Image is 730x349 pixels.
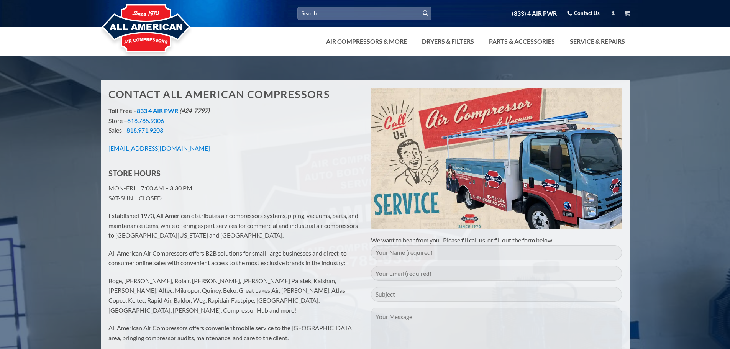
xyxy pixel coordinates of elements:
p: All American Air Compressors offers B2B solutions for small-large businesses and direct-to-consum... [108,248,359,268]
strong: Toll Free – [108,107,210,114]
a: 818.971.9203 [126,126,163,134]
a: Dryers & Filters [417,34,479,49]
p: Established 1970, All American distributes air compressors systems, piping, vacuums, parts, and m... [108,211,359,240]
a: Parts & Accessories [484,34,559,49]
button: Submit [420,8,431,19]
p: Boge, [PERSON_NAME], Rolair, [PERSON_NAME], [PERSON_NAME] Palatek, Kaishan, [PERSON_NAME], Altec,... [108,276,359,315]
a: Air Compressors & More [322,34,412,49]
p: MON-FRI 7:00 AM – 3:30 PM SAT-SUN CLOSED [108,183,359,203]
h1: Contact All American Compressors [108,88,359,101]
a: 833 4 AIR PWR [137,107,178,114]
a: Login [611,8,616,18]
a: (833) 4 AIR PWR [512,7,557,20]
p: All American Air Compressors offers convenient mobile service to the [GEOGRAPHIC_DATA] area, brin... [108,323,359,342]
p: We want to hear from you. Please fill call us, or fill out the form below. [371,235,622,245]
a: 818.785.9306 [127,117,164,124]
input: Your Name (required) [371,245,622,260]
input: Subject [371,287,622,302]
em: (424-7797) [179,107,210,114]
strong: STORE HOURS [108,169,161,178]
input: Search… [297,7,431,20]
img: Air Compressor Service [371,88,622,229]
a: Contact Us [567,7,600,19]
a: View cart [625,8,630,18]
a: Service & Repairs [565,34,630,49]
p: Store – Sales – [108,106,359,135]
input: Your Email (required) [371,266,622,281]
a: [EMAIL_ADDRESS][DOMAIN_NAME] [108,144,210,152]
